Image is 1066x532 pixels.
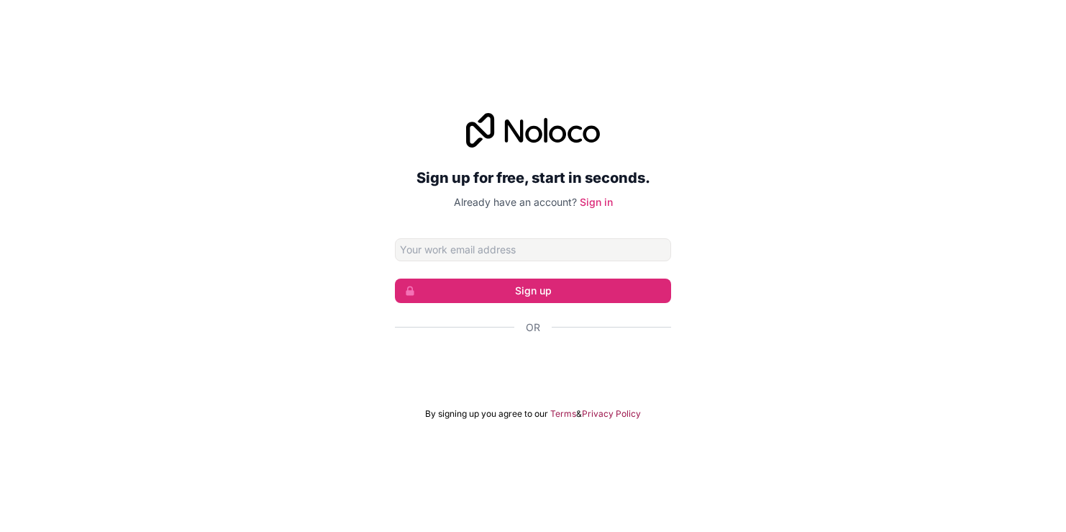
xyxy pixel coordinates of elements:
button: Sign up [395,279,671,303]
span: Or [526,320,540,335]
span: By signing up you agree to our [425,408,548,420]
input: Email address [395,238,671,261]
span: Already have an account? [454,196,577,208]
h2: Sign up for free, start in seconds. [395,165,671,191]
a: Sign in [580,196,613,208]
a: Privacy Policy [582,408,641,420]
a: Terms [550,408,576,420]
span: & [576,408,582,420]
